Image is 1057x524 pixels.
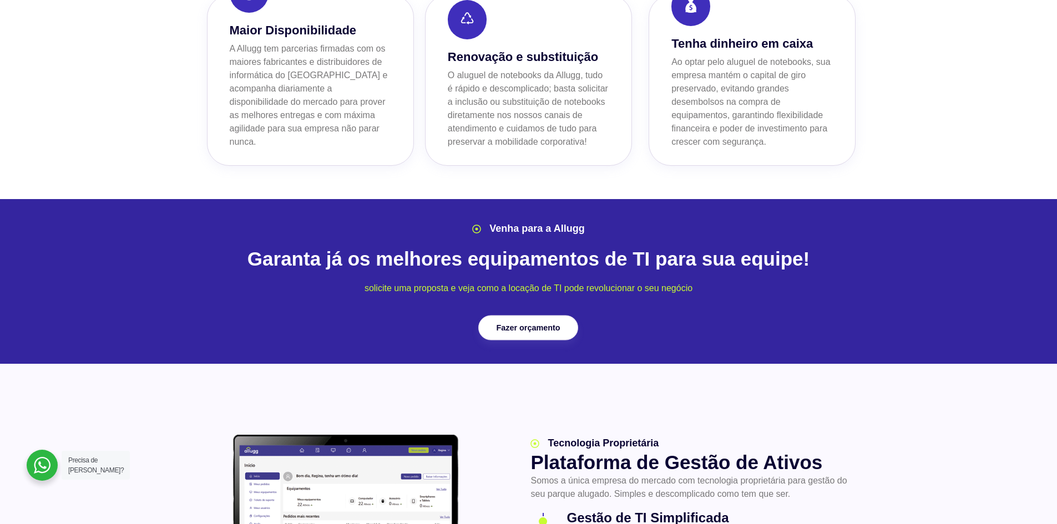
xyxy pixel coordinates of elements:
[530,474,851,501] p: Somos a única empresa do mercado com tecnologia proprietária para gestão do seu parque alugado. S...
[530,451,851,474] h2: Plataforma de Gestão de Ativos
[230,42,391,149] p: A Allugg tem parcerias firmadas com os maiores fabricantes e distribuidores de informática do [GE...
[497,324,560,332] span: Fazer orçamento
[1002,471,1057,524] div: Widget de chat
[201,247,856,271] h2: Garanta já os melhores equipamentos de TI para sua equipe!
[1002,471,1057,524] iframe: Chat Widget
[478,316,578,340] a: Fazer orçamento
[230,21,391,39] h3: Maior Disponibilidade
[201,282,856,295] p: solicite uma proposta e veja como a locação de TI pode revolucionar o seu negócio
[448,69,609,149] p: O aluguel de notebooks da Allugg, tudo é rápido e descomplicado; basta solicitar a inclusão ou su...
[671,55,833,149] p: Ao optar pelo aluguel de notebooks, sua empresa mantém o capital de giro preservado, evitando gra...
[671,34,833,53] h3: Tenha dinheiro em caixa
[487,221,584,236] span: Venha para a Allugg
[68,456,124,474] span: Precisa de [PERSON_NAME]?
[545,436,659,451] span: Tecnologia Proprietária
[448,48,609,66] h3: Renovação e substituição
